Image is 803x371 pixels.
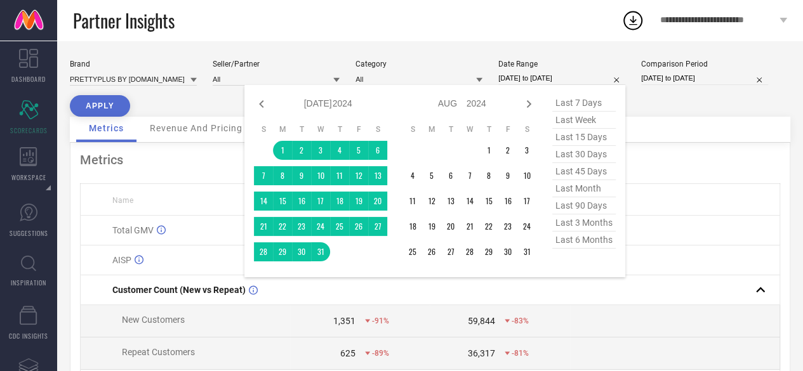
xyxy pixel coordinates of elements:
td: Sat Aug 31 2024 [517,242,536,261]
th: Tuesday [292,124,311,134]
td: Tue Aug 20 2024 [441,217,460,236]
span: WORKSPACE [11,172,46,182]
span: Partner Insights [73,8,175,34]
td: Thu Jul 18 2024 [330,192,349,211]
td: Mon Aug 26 2024 [422,242,441,261]
span: last 6 months [552,231,616,249]
td: Wed Jul 03 2024 [311,141,330,160]
td: Tue Aug 27 2024 [441,242,460,261]
td: Tue Jul 16 2024 [292,192,311,211]
span: DASHBOARD [11,74,46,84]
span: CDC INSIGHTS [9,331,48,341]
td: Mon Jul 22 2024 [273,217,292,236]
td: Tue Aug 13 2024 [441,192,460,211]
span: Name [112,196,133,205]
td: Fri Aug 09 2024 [498,166,517,185]
input: Select date range [498,72,625,85]
td: Thu Aug 01 2024 [479,141,498,160]
div: 1,351 [333,316,355,326]
td: Sat Jul 20 2024 [368,192,387,211]
td: Wed Jul 17 2024 [311,192,330,211]
div: Seller/Partner [213,60,340,68]
span: SCORECARDS [10,126,48,135]
td: Fri Aug 23 2024 [498,217,517,236]
span: -91% [372,316,389,325]
td: Wed Jul 24 2024 [311,217,330,236]
td: Wed Aug 14 2024 [460,192,479,211]
th: Sunday [403,124,422,134]
td: Sun Aug 11 2024 [403,192,422,211]
td: Thu Jul 04 2024 [330,141,349,160]
input: Select comparison period [641,72,768,85]
td: Mon Aug 05 2024 [422,166,441,185]
td: Wed Aug 21 2024 [460,217,479,236]
th: Thursday [330,124,349,134]
button: APPLY [70,95,130,117]
th: Saturday [517,124,536,134]
span: last 30 days [552,146,616,163]
td: Mon Aug 19 2024 [422,217,441,236]
td: Sun Jul 28 2024 [254,242,273,261]
span: -89% [372,349,389,358]
span: INSPIRATION [11,278,46,287]
td: Wed Aug 28 2024 [460,242,479,261]
td: Sun Aug 18 2024 [403,217,422,236]
div: Date Range [498,60,625,68]
th: Friday [498,124,517,134]
td: Thu Aug 22 2024 [479,217,498,236]
td: Thu Aug 29 2024 [479,242,498,261]
span: last 15 days [552,129,616,146]
td: Sun Jul 21 2024 [254,217,273,236]
td: Fri Jul 05 2024 [349,141,368,160]
th: Saturday [368,124,387,134]
td: Sat Aug 24 2024 [517,217,536,236]
div: 36,317 [468,348,495,358]
td: Sun Aug 25 2024 [403,242,422,261]
div: Metrics [80,152,780,167]
td: Fri Aug 02 2024 [498,141,517,160]
td: Thu Jul 11 2024 [330,166,349,185]
td: Sat Jul 06 2024 [368,141,387,160]
td: Tue Jul 02 2024 [292,141,311,160]
div: Comparison Period [641,60,768,68]
div: Previous month [254,96,269,112]
span: Repeat Customers [122,347,195,357]
td: Tue Jul 09 2024 [292,166,311,185]
span: New Customers [122,315,185,325]
td: Fri Jul 19 2024 [349,192,368,211]
td: Mon Jul 15 2024 [273,192,292,211]
span: AISP [112,255,131,265]
td: Fri Jul 26 2024 [349,217,368,236]
div: Open download list [621,9,644,32]
div: 625 [340,348,355,358]
td: Sat Aug 10 2024 [517,166,536,185]
td: Fri Aug 30 2024 [498,242,517,261]
span: Total GMV [112,225,154,235]
span: last 90 days [552,197,616,214]
th: Monday [273,124,292,134]
td: Wed Jul 10 2024 [311,166,330,185]
td: Tue Jul 30 2024 [292,242,311,261]
td: Sat Jul 13 2024 [368,166,387,185]
th: Thursday [479,124,498,134]
td: Sat Aug 03 2024 [517,141,536,160]
td: Fri Jul 12 2024 [349,166,368,185]
td: Thu Aug 08 2024 [479,166,498,185]
td: Sun Aug 04 2024 [403,166,422,185]
span: -83% [512,316,529,325]
td: Mon Jul 08 2024 [273,166,292,185]
span: last 7 days [552,94,616,112]
td: Thu Jul 25 2024 [330,217,349,236]
th: Monday [422,124,441,134]
span: last 3 months [552,214,616,231]
div: Next month [521,96,536,112]
span: Revenue And Pricing [150,123,242,133]
th: Tuesday [441,124,460,134]
span: last month [552,180,616,197]
span: last 45 days [552,163,616,180]
span: SUGGESTIONS [10,228,48,238]
div: 59,844 [468,316,495,326]
td: Mon Aug 12 2024 [422,192,441,211]
td: Mon Jul 29 2024 [273,242,292,261]
td: Thu Aug 15 2024 [479,192,498,211]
